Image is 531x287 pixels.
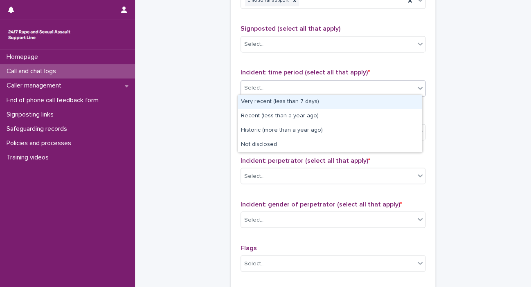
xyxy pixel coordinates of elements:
p: Training videos [3,154,55,161]
p: Policies and processes [3,139,78,147]
img: rhQMoQhaT3yELyF149Cw [7,27,72,43]
p: End of phone call feedback form [3,96,105,104]
p: Homepage [3,53,45,61]
span: Flags [241,244,257,251]
div: Recent (less than a year ago) [238,109,422,123]
div: Select... [244,40,265,49]
div: Not disclosed [238,138,422,152]
div: Select... [244,84,265,92]
p: Safeguarding records [3,125,74,133]
span: Signposted (select all that apply) [241,25,340,32]
p: Call and chat logs [3,67,63,75]
div: Historic (more than a year ago) [238,123,422,138]
div: Very recent (less than 7 days) [238,95,422,109]
span: Incident: time period (select all that apply) [241,69,370,76]
div: Select... [244,215,265,224]
div: Select... [244,259,265,268]
p: Caller management [3,82,68,90]
p: Signposting links [3,111,60,119]
span: Incident: gender of perpetrator (select all that apply) [241,201,402,207]
span: Incident: perpetrator (select all that apply) [241,157,370,164]
div: Select... [244,172,265,180]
